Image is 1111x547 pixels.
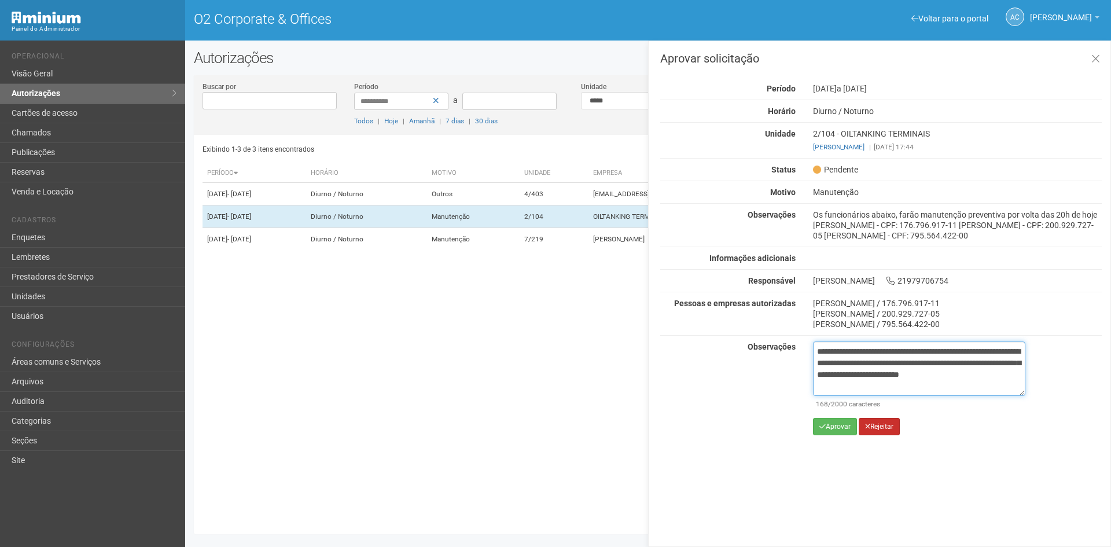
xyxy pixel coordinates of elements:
td: Manutenção [427,205,520,228]
div: 2/104 - OILTANKING TERMINAIS [804,129,1110,152]
a: 30 dias [475,117,498,125]
span: Pendente [813,164,858,175]
a: [PERSON_NAME] [813,143,864,151]
div: [DATE] [804,83,1110,94]
label: Unidade [581,82,606,92]
strong: Observações [748,210,796,219]
div: Os funcionários abaixo, farão manutenção preventiva por volta das 20h de hoje [PERSON_NAME] - CPF... [804,210,1110,241]
th: Horário [306,164,427,183]
strong: Pessoas e empresas autorizadas [674,299,796,308]
span: | [469,117,470,125]
li: Operacional [12,52,176,64]
span: a [DATE] [837,84,867,93]
span: 168 [816,400,828,408]
a: 7 dias [446,117,464,125]
strong: Informações adicionais [709,254,796,263]
li: Configurações [12,340,176,353]
td: Outros [427,183,520,205]
div: [PERSON_NAME] / 200.929.727-05 [813,309,1102,319]
strong: Horário [768,107,796,116]
td: OILTANKING TERMINAIS [588,205,816,228]
td: 7/219 [520,228,588,251]
div: [PERSON_NAME] / 176.796.917-11 [813,298,1102,309]
td: [DATE] [203,183,306,205]
th: Motivo [427,164,520,183]
div: [PERSON_NAME] / 795.564.422-00 [813,319,1102,329]
div: [PERSON_NAME] 21979706754 [804,276,1110,286]
td: Manutenção [427,228,520,251]
td: Diurno / Noturno [306,205,427,228]
strong: Observações [748,342,796,351]
li: Cadastros [12,216,176,228]
span: Ana Carla de Carvalho Silva [1030,2,1092,22]
span: a [453,96,458,105]
strong: Responsável [748,276,796,285]
td: 4/403 [520,183,588,205]
label: Buscar por [203,82,236,92]
th: Unidade [520,164,588,183]
h2: Autorizações [194,49,1102,67]
a: Hoje [384,117,398,125]
strong: Motivo [770,188,796,197]
span: - [DATE] [227,235,251,243]
td: [DATE] [203,228,306,251]
button: Rejeitar [859,418,900,435]
div: [DATE] 17:44 [813,142,1102,152]
div: Manutenção [804,187,1110,197]
td: Diurno / Noturno [306,183,427,205]
a: Todos [354,117,373,125]
span: | [439,117,441,125]
a: AC [1006,8,1024,26]
td: 2/104 [520,205,588,228]
span: - [DATE] [227,190,251,198]
a: Amanhã [409,117,435,125]
th: Empresa [588,164,816,183]
label: Período [354,82,378,92]
td: [PERSON_NAME] [588,228,816,251]
span: - [DATE] [227,212,251,221]
div: Exibindo 1-3 de 3 itens encontrados [203,141,645,158]
button: Aprovar [813,418,857,435]
td: [DATE] [203,205,306,228]
a: Fechar [1084,47,1108,72]
th: Período [203,164,306,183]
h3: Aprovar solicitação [660,53,1102,64]
td: [EMAIL_ADDRESS][DOMAIN_NAME] [588,183,816,205]
a: [PERSON_NAME] [1030,14,1099,24]
span: | [403,117,404,125]
img: Minium [12,12,81,24]
a: Voltar para o portal [911,14,988,23]
div: /2000 caracteres [816,399,1022,409]
span: | [378,117,380,125]
h1: O2 Corporate & Offices [194,12,639,27]
td: Diurno / Noturno [306,228,427,251]
div: Diurno / Noturno [804,106,1110,116]
span: | [869,143,871,151]
strong: Período [767,84,796,93]
div: Painel do Administrador [12,24,176,34]
strong: Unidade [765,129,796,138]
strong: Status [771,165,796,174]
